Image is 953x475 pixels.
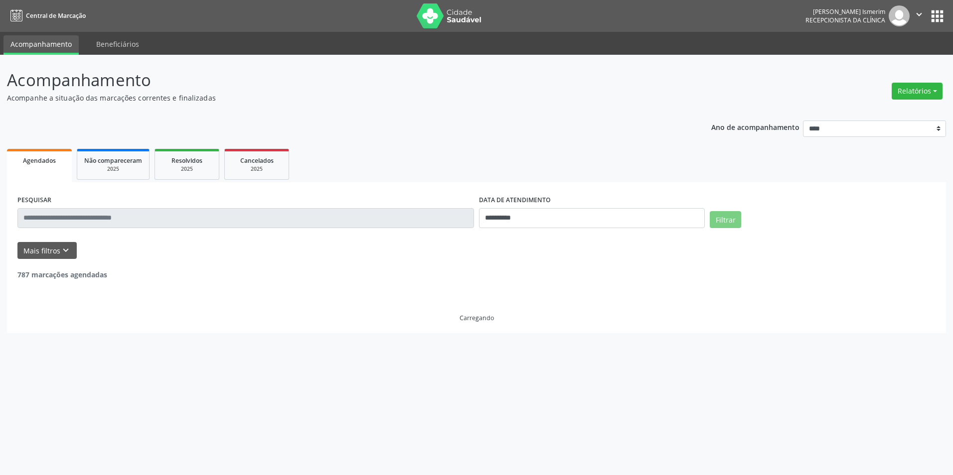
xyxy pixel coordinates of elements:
a: Beneficiários [89,35,146,53]
div: 2025 [162,165,212,173]
button: Mais filtroskeyboard_arrow_down [17,242,77,259]
p: Ano de acompanhamento [711,120,799,133]
span: Agendados [23,156,56,165]
button: Filtrar [710,211,741,228]
button: apps [929,7,946,25]
a: Central de Marcação [7,7,86,24]
i:  [914,9,925,20]
i: keyboard_arrow_down [60,245,71,256]
span: Resolvidos [171,156,202,165]
span: Cancelados [240,156,274,165]
span: Não compareceram [84,156,142,165]
img: img [889,5,910,26]
button:  [910,5,929,26]
button: Relatórios [892,83,943,100]
div: 2025 [232,165,282,173]
div: Carregando [460,314,494,322]
label: PESQUISAR [17,193,51,208]
label: DATA DE ATENDIMENTO [479,193,551,208]
strong: 787 marcações agendadas [17,270,107,279]
a: Acompanhamento [3,35,79,55]
span: Central de Marcação [26,11,86,20]
span: Recepcionista da clínica [805,16,885,24]
div: 2025 [84,165,142,173]
p: Acompanhe a situação das marcações correntes e finalizadas [7,93,664,103]
div: [PERSON_NAME] Ismerim [805,7,885,16]
p: Acompanhamento [7,68,664,93]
